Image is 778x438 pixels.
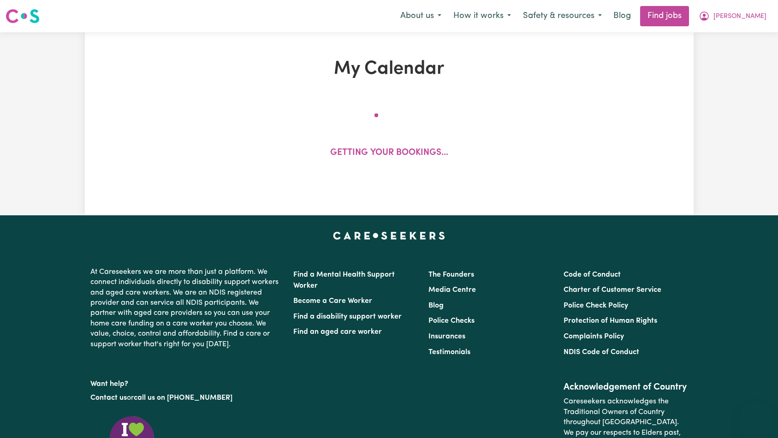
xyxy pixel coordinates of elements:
a: Protection of Human Rights [564,317,657,325]
a: Blog [428,302,444,309]
p: Getting your bookings... [330,147,448,160]
a: Careseekers home page [333,232,445,239]
button: About us [394,6,447,26]
button: How it works [447,6,517,26]
a: Find jobs [640,6,689,26]
img: Careseekers logo [6,8,40,24]
a: Charter of Customer Service [564,286,661,294]
a: Insurances [428,333,465,340]
a: Find an aged care worker [293,328,382,336]
a: Code of Conduct [564,271,621,278]
h2: Acknowledgement of Country [564,382,688,393]
a: Find a Mental Health Support Worker [293,271,395,290]
a: The Founders [428,271,474,278]
a: NDIS Code of Conduct [564,349,639,356]
a: Complaints Policy [564,333,624,340]
a: Become a Care Worker [293,297,372,305]
a: Testimonials [428,349,470,356]
p: At Careseekers we are more than just a platform. We connect individuals directly to disability su... [90,263,282,353]
a: Contact us [90,394,127,402]
a: Police Checks [428,317,475,325]
a: Find a disability support worker [293,313,402,320]
p: Want help? [90,375,282,389]
h1: My Calendar [141,58,637,80]
a: call us on [PHONE_NUMBER] [134,394,232,402]
span: [PERSON_NAME] [713,12,766,22]
a: Careseekers logo [6,6,40,27]
p: or [90,389,282,407]
button: My Account [693,6,772,26]
a: Blog [608,6,636,26]
iframe: Button to launch messaging window [741,401,771,431]
a: Media Centre [428,286,476,294]
a: Police Check Policy [564,302,628,309]
button: Safety & resources [517,6,608,26]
